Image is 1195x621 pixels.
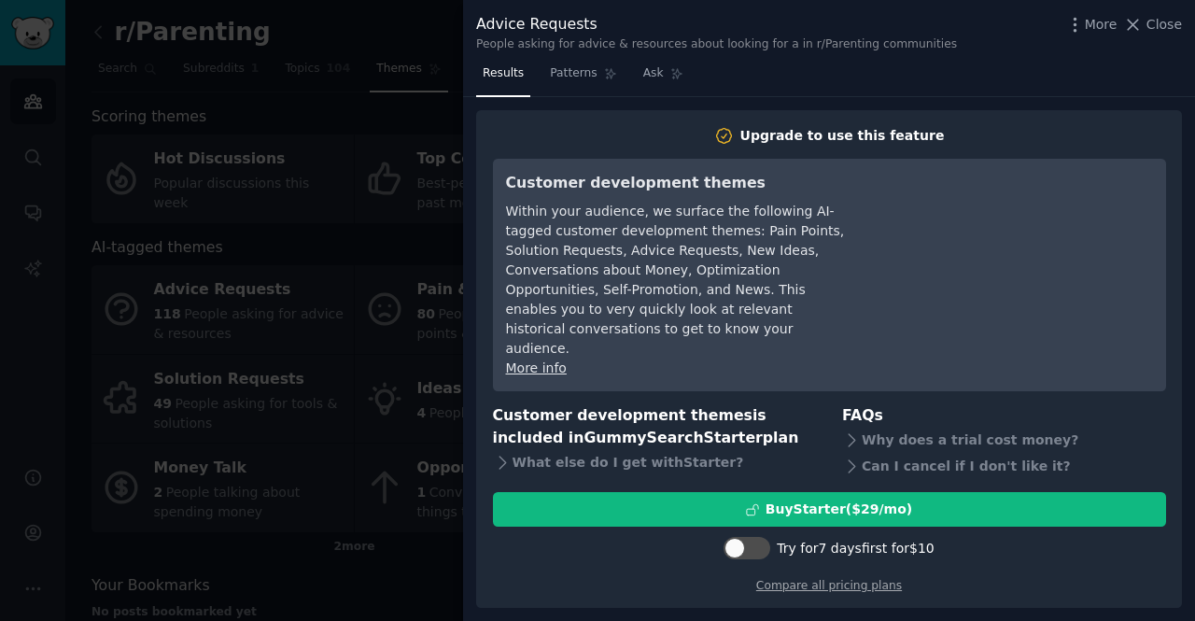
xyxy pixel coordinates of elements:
[493,404,817,450] h3: Customer development themes is included in plan
[740,126,945,146] div: Upgrade to use this feature
[1065,15,1118,35] button: More
[506,202,847,359] div: Within your audience, we surface the following AI-tagged customer development themes: Pain Points...
[1085,15,1118,35] span: More
[1123,15,1182,35] button: Close
[493,492,1166,527] button: BuyStarter($29/mo)
[842,404,1166,428] h3: FAQs
[1146,15,1182,35] span: Close
[476,59,530,97] a: Results
[842,453,1166,479] div: Can I cancel if I don't like it?
[543,59,623,97] a: Patterns
[476,36,957,53] div: People asking for advice & resources about looking for a in r/Parenting communities
[637,59,690,97] a: Ask
[766,500,912,519] div: Buy Starter ($ 29 /mo )
[550,65,597,82] span: Patterns
[777,539,934,558] div: Try for 7 days first for $10
[842,427,1166,453] div: Why does a trial cost money?
[493,450,817,476] div: What else do I get with Starter ?
[506,360,567,375] a: More info
[483,65,524,82] span: Results
[873,172,1153,312] iframe: YouTube video player
[476,13,957,36] div: Advice Requests
[506,172,847,195] h3: Customer development themes
[756,579,902,592] a: Compare all pricing plans
[643,65,664,82] span: Ask
[583,429,762,446] span: GummySearch Starter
